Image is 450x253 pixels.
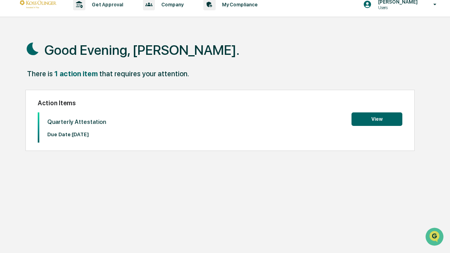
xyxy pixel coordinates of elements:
[8,17,145,29] p: How can we help?
[27,70,53,78] div: There is
[216,2,262,8] p: My Compliance
[352,115,402,122] a: View
[19,0,57,8] img: logo
[54,97,102,111] a: 🗄️Attestations
[155,2,187,8] p: Company
[85,2,127,8] p: Get Approval
[47,131,106,137] p: Due Date: [DATE]
[8,116,14,122] div: 🔎
[5,112,53,126] a: 🔎Data Lookup
[27,69,100,75] div: We're available if you need us!
[58,101,64,107] div: 🗄️
[44,42,239,58] h1: Good Evening, [PERSON_NAME].
[8,61,22,75] img: 1746055101610-c473b297-6a78-478c-a979-82029cc54cd1
[425,227,446,248] iframe: Open customer support
[27,61,130,69] div: Start new chat
[352,112,402,126] button: View
[99,70,189,78] div: that requires your attention.
[56,134,96,141] a: Powered byPylon
[16,115,50,123] span: Data Lookup
[54,70,98,78] div: 1 action item
[372,5,422,10] p: Users
[5,97,54,111] a: 🖐️Preclearance
[47,118,106,126] p: Quarterly Attestation
[8,101,14,107] div: 🖐️
[66,100,98,108] span: Attestations
[16,100,51,108] span: Preclearance
[38,99,402,107] h2: Action Items
[79,135,96,141] span: Pylon
[135,63,145,73] button: Start new chat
